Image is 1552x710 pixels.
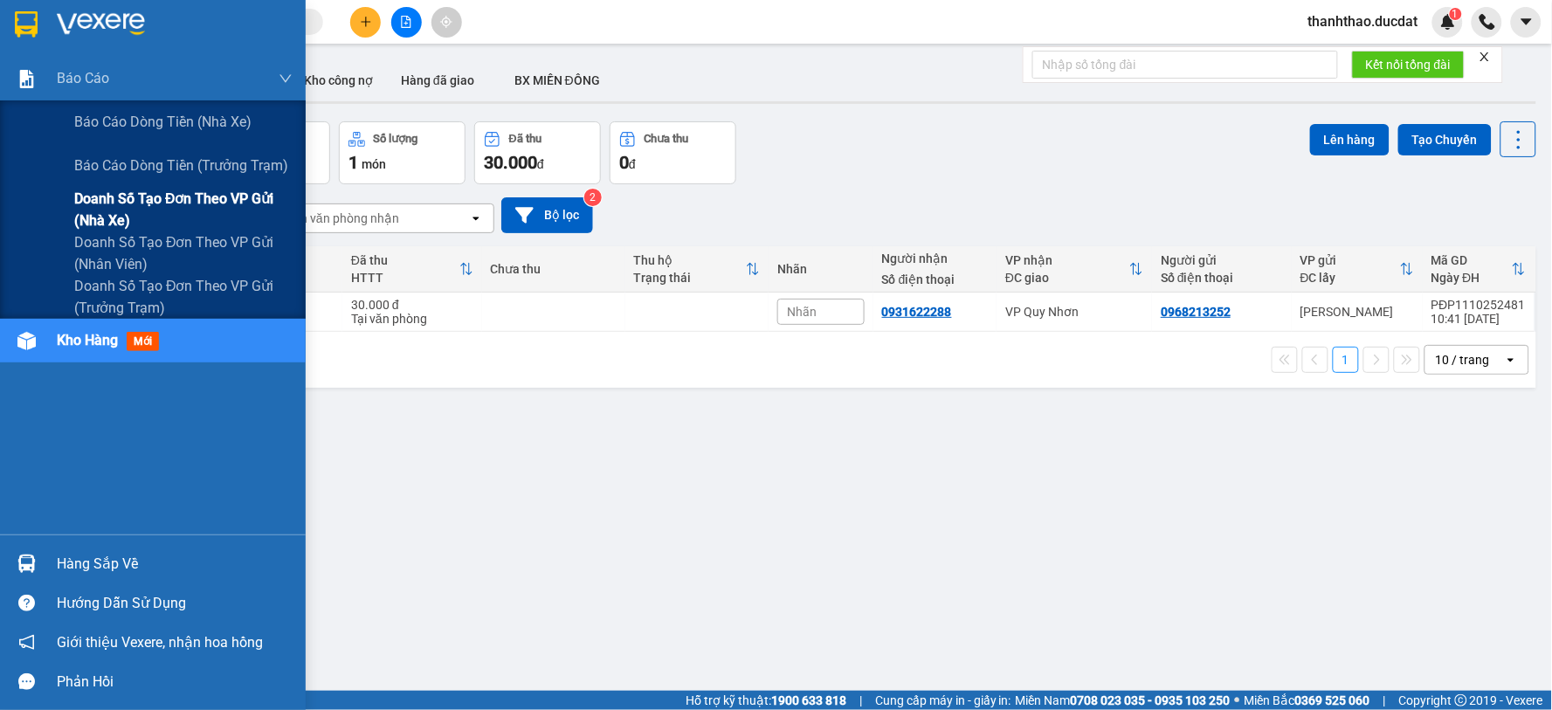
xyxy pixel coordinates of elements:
[57,669,293,695] div: Phản hồi
[1016,691,1231,710] span: Miền Nam
[686,691,846,710] span: Hỗ trợ kỹ thuật:
[1479,51,1491,63] span: close
[1294,10,1432,32] span: thanhthao.ducdat
[57,332,118,348] span: Kho hàng
[537,157,544,171] span: đ
[777,262,865,276] div: Nhãn
[1436,351,1490,369] div: 10 / trang
[374,133,418,145] div: Số lượng
[645,133,689,145] div: Chưa thu
[1511,7,1542,38] button: caret-down
[1235,697,1240,704] span: ⚪️
[1300,271,1400,285] div: ĐC lấy
[1366,55,1451,74] span: Kết nối tổng đài
[629,157,636,171] span: đ
[1480,14,1495,30] img: phone-icon
[18,595,35,611] span: question-circle
[279,72,293,86] span: down
[1398,124,1492,155] button: Tạo Chuyến
[290,59,387,101] button: Kho công nợ
[74,188,293,231] span: Doanh số tạo đơn theo VP gửi (nhà xe)
[1333,347,1359,373] button: 1
[1161,253,1283,267] div: Người gửi
[17,70,36,88] img: solution-icon
[1005,271,1129,285] div: ĐC giao
[362,157,386,171] span: món
[431,7,462,38] button: aim
[18,634,35,651] span: notification
[1519,14,1535,30] span: caret-down
[501,197,593,233] button: Bộ lọc
[387,59,488,101] button: Hàng đã giao
[351,253,459,267] div: Đã thu
[17,555,36,573] img: warehouse-icon
[351,298,473,312] div: 30.000 đ
[342,246,482,293] th: Toggle SortBy
[484,152,537,173] span: 30.000
[1423,246,1535,293] th: Toggle SortBy
[1431,298,1526,312] div: PĐP1110252481
[74,111,252,133] span: Báo cáo dòng tiền (nhà xe)
[1352,51,1465,79] button: Kết nối tổng đài
[1440,14,1456,30] img: icon-new-feature
[882,252,988,265] div: Người nhận
[1431,312,1526,326] div: 10:41 [DATE]
[400,16,412,28] span: file-add
[882,272,988,286] div: Số điện thoại
[1455,694,1467,707] span: copyright
[360,16,372,28] span: plus
[350,7,381,38] button: plus
[610,121,736,184] button: Chưa thu0đ
[584,189,602,206] sup: 2
[1292,246,1423,293] th: Toggle SortBy
[1300,253,1400,267] div: VP gửi
[17,332,36,350] img: warehouse-icon
[771,693,846,707] strong: 1900 633 818
[1071,693,1231,707] strong: 0708 023 035 - 0935 103 250
[339,121,466,184] button: Số lượng1món
[787,305,817,319] span: Nhãn
[57,67,109,89] span: Báo cáo
[1300,305,1414,319] div: [PERSON_NAME]
[15,11,38,38] img: logo-vxr
[127,332,159,351] span: mới
[1431,253,1512,267] div: Mã GD
[875,691,1011,710] span: Cung cấp máy in - giấy in:
[57,631,263,653] span: Giới thiệu Vexere, nhận hoa hồng
[514,73,600,87] span: BX MIỀN ĐÔNG
[391,7,422,38] button: file-add
[74,155,288,176] span: Báo cáo dòng tiền (trưởng trạm)
[634,271,746,285] div: Trạng thái
[279,210,399,227] div: Chọn văn phòng nhận
[1032,51,1338,79] input: Nhập số tổng đài
[997,246,1152,293] th: Toggle SortBy
[1245,691,1370,710] span: Miền Bắc
[1295,693,1370,707] strong: 0369 525 060
[474,121,601,184] button: Đã thu30.000đ
[1450,8,1462,20] sup: 1
[1161,305,1231,319] div: 0968213252
[1310,124,1390,155] button: Lên hàng
[1383,691,1386,710] span: |
[74,275,293,319] span: Doanh số tạo đơn theo VP gửi (trưởng trạm)
[1504,353,1518,367] svg: open
[491,262,617,276] div: Chưa thu
[882,305,952,319] div: 0931622288
[625,246,769,293] th: Toggle SortBy
[1431,271,1512,285] div: Ngày ĐH
[469,211,483,225] svg: open
[1161,271,1283,285] div: Số điện thoại
[634,253,746,267] div: Thu hộ
[351,312,473,326] div: Tại văn phòng
[1452,8,1459,20] span: 1
[57,590,293,617] div: Hướng dẫn sử dụng
[18,673,35,690] span: message
[859,691,862,710] span: |
[348,152,358,173] span: 1
[440,16,452,28] span: aim
[1005,253,1129,267] div: VP nhận
[74,231,293,275] span: Doanh số tạo đơn theo VP gửi (nhân viên)
[351,271,459,285] div: HTTT
[509,133,541,145] div: Đã thu
[57,551,293,577] div: Hàng sắp về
